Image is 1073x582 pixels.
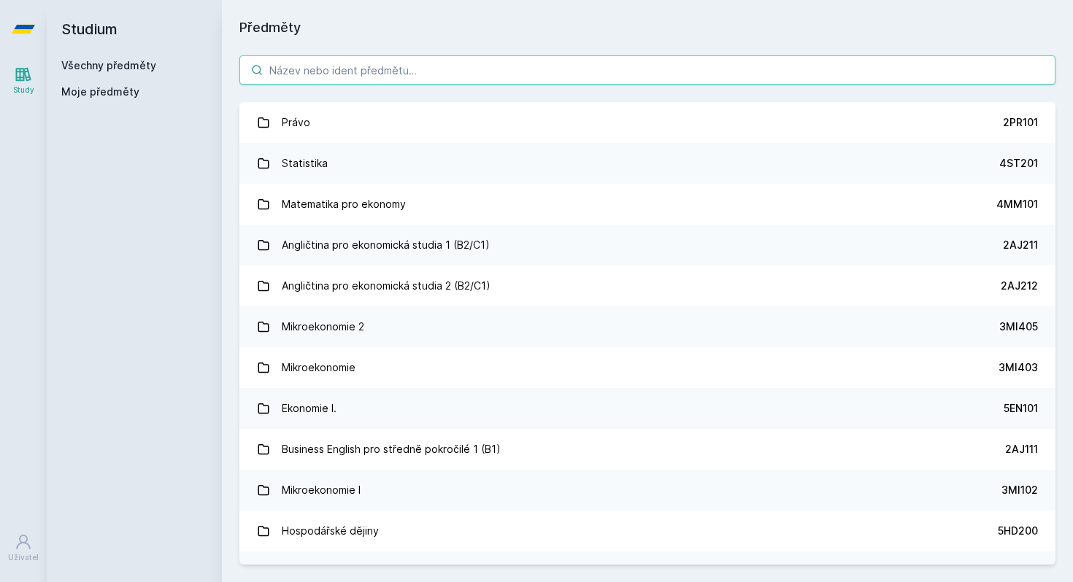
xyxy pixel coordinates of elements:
div: 3MI405 [999,319,1038,334]
div: Uživatel [8,552,39,563]
div: 2AJ212 [1001,279,1038,293]
div: Angličtina pro ekonomická studia 2 (B2/C1) [282,271,491,300]
a: Business English pro středně pokročilé 1 (B1) 2AJ111 [239,429,1055,470]
div: 2AJ211 [1003,238,1038,252]
a: Mikroekonomie 3MI403 [239,347,1055,388]
span: Moje předměty [61,85,139,99]
a: Ekonomie I. 5EN101 [239,388,1055,429]
div: 2PR101 [1003,115,1038,130]
div: Ekonomie I. [282,394,336,423]
div: 5EN101 [1004,401,1038,416]
div: 4MM101 [996,197,1038,212]
div: 3MI403 [999,360,1038,375]
div: 4ST201 [999,156,1038,171]
div: Matematika pro ekonomy [282,190,406,219]
a: Mikroekonomie 2 3MI405 [239,306,1055,347]
a: Study [3,58,44,103]
a: Angličtina pro ekonomická studia 1 (B2/C1) 2AJ211 [239,225,1055,265]
input: Název nebo ident předmětu… [239,55,1055,85]
div: Mikroekonomie I [282,476,361,505]
div: 5HD200 [998,524,1038,538]
div: Angličtina pro ekonomická studia 1 (B2/C1) [282,230,490,260]
div: Business English pro středně pokročilé 1 (B1) [282,435,501,464]
a: Uživatel [3,526,44,570]
div: Mikroekonomie 2 [282,312,364,341]
div: 3MI102 [1001,483,1038,497]
a: Statistika 4ST201 [239,143,1055,184]
h1: Předměty [239,18,1055,38]
a: Mikroekonomie I 3MI102 [239,470,1055,511]
a: Právo 2PR101 [239,102,1055,143]
div: Study [13,85,34,96]
a: Matematika pro ekonomy 4MM101 [239,184,1055,225]
div: Statistika [282,149,328,178]
a: Hospodářské dějiny 5HD200 [239,511,1055,551]
div: Hospodářské dějiny [282,516,379,546]
a: Angličtina pro ekonomická studia 2 (B2/C1) 2AJ212 [239,265,1055,306]
div: 2AJ111 [1005,442,1038,457]
div: Právo [282,108,310,137]
a: Všechny předměty [61,59,156,71]
div: Mikroekonomie [282,353,355,382]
